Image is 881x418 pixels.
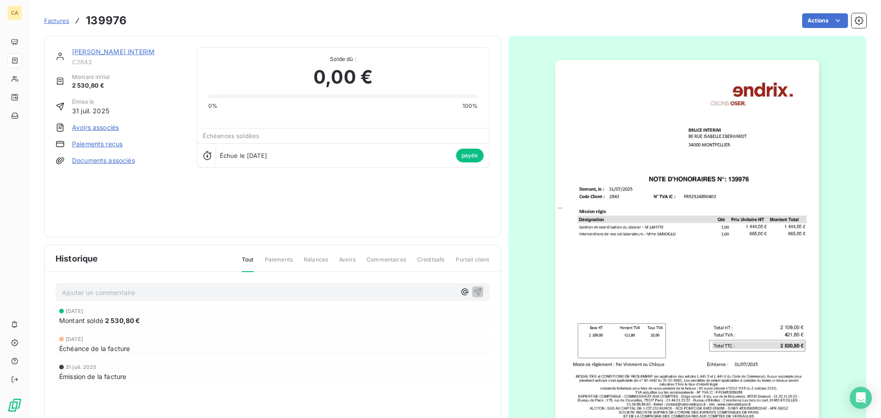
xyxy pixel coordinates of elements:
a: [PERSON_NAME] INTERIM [72,48,155,56]
div: Open Intercom Messenger [850,387,872,409]
span: Montant initial [72,73,110,81]
a: Paiements reçus [72,139,123,149]
span: 100% [463,102,478,110]
span: 31 juil. 2025 [72,106,109,116]
span: Tout [242,256,254,272]
span: Historique [56,252,98,265]
span: C2843 [72,58,186,66]
span: payée [456,149,484,162]
span: 0% [208,102,217,110]
h3: 139976 [86,12,127,29]
span: Factures [44,17,69,24]
span: Montant soldé [59,316,103,325]
span: [DATE] [66,336,83,342]
button: Actions [802,13,848,28]
span: Échue le [DATE] [220,152,267,159]
span: Avoirs [339,256,356,271]
a: Factures [44,16,69,25]
span: Échéances soldées [203,132,260,139]
span: 2 530,80 € [105,316,140,325]
span: 31 juil. 2025 [66,364,96,370]
img: Logo LeanPay [7,398,22,412]
span: 2 530,80 € [72,81,110,90]
span: [DATE] [66,308,83,314]
span: Portail client [456,256,489,271]
span: Émise le [72,98,109,106]
span: Solde dû : [208,55,478,63]
span: Paiements [265,256,293,271]
span: Échéance de la facture [59,344,130,353]
a: Documents associés [72,156,135,165]
span: Commentaires [367,256,406,271]
span: Relances [304,256,328,271]
span: Émission de la facture [59,372,126,381]
span: 0,00 € [313,63,373,91]
span: Creditsafe [417,256,445,271]
div: CA [7,6,22,20]
a: Avoirs associés [72,123,119,132]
